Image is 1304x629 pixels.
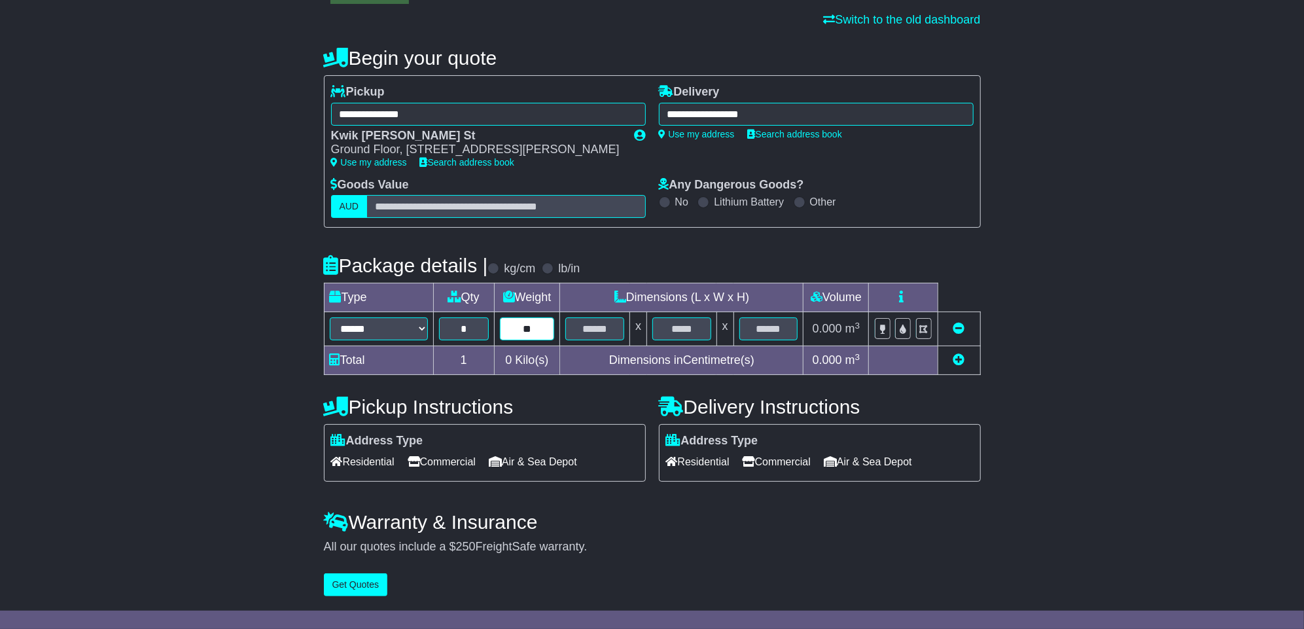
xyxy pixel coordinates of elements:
[489,452,577,472] span: Air & Sea Depot
[331,143,622,157] div: Ground Floor, [STREET_ADDRESS][PERSON_NAME]
[748,129,842,139] a: Search address book
[324,346,433,375] td: Total
[331,434,423,448] label: Address Type
[331,85,385,99] label: Pickup
[324,540,981,554] div: All our quotes include a $ FreightSafe warranty.
[845,353,860,367] span: m
[716,312,733,346] td: x
[666,434,758,448] label: Address Type
[659,396,981,418] h4: Delivery Instructions
[666,452,730,472] span: Residential
[823,13,980,26] a: Switch to the old dashboard
[494,346,560,375] td: Kilo(s)
[331,129,622,143] div: Kwik [PERSON_NAME] St
[630,312,647,346] td: x
[331,157,407,168] a: Use my address
[433,283,494,312] td: Qty
[659,129,735,139] a: Use my address
[855,352,860,362] sup: 3
[331,452,395,472] span: Residential
[845,322,860,335] span: m
[560,283,803,312] td: Dimensions (L x W x H)
[824,452,912,472] span: Air & Sea Depot
[558,262,580,276] label: lb/in
[560,346,803,375] td: Dimensions in Centimetre(s)
[324,255,488,276] h4: Package details |
[714,196,784,208] label: Lithium Battery
[504,262,535,276] label: kg/cm
[813,353,842,367] span: 0.000
[456,540,476,553] span: 250
[324,573,388,596] button: Get Quotes
[324,511,981,533] h4: Warranty & Insurance
[675,196,688,208] label: No
[331,195,368,218] label: AUD
[324,47,981,69] h4: Begin your quote
[659,178,804,192] label: Any Dangerous Goods?
[420,157,514,168] a: Search address book
[494,283,560,312] td: Weight
[408,452,476,472] span: Commercial
[505,353,512,367] span: 0
[953,353,965,367] a: Add new item
[803,283,869,312] td: Volume
[433,346,494,375] td: 1
[813,322,842,335] span: 0.000
[324,283,433,312] td: Type
[331,178,409,192] label: Goods Value
[953,322,965,335] a: Remove this item
[743,452,811,472] span: Commercial
[659,85,720,99] label: Delivery
[324,396,646,418] h4: Pickup Instructions
[810,196,836,208] label: Other
[855,321,860,331] sup: 3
